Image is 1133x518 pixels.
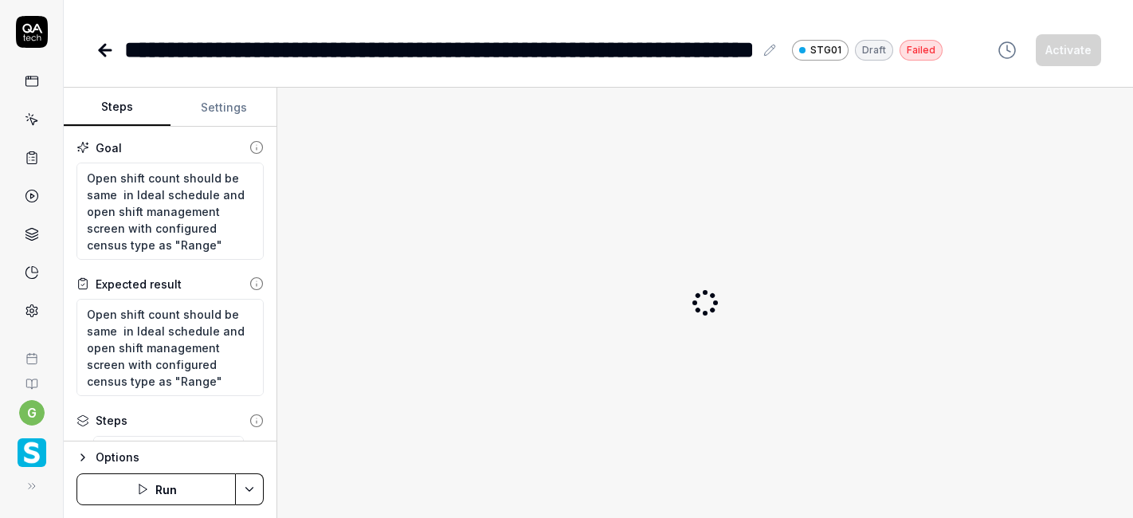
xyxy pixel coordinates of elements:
[6,339,57,365] a: Book a call with us
[96,276,182,292] div: Expected result
[810,43,841,57] span: STG01
[96,412,127,429] div: Steps
[64,88,171,127] button: Steps
[76,435,264,484] div: Suggestions
[96,448,264,467] div: Options
[76,473,236,505] button: Run
[1036,34,1101,66] button: Activate
[6,426,57,470] button: Smartlinx Logo
[792,39,849,61] a: STG01
[988,34,1026,66] button: View version history
[900,40,943,61] div: Failed
[18,438,46,467] img: Smartlinx Logo
[855,40,893,61] div: Draft
[6,365,57,390] a: Documentation
[76,448,264,467] button: Options
[96,139,122,156] div: Goal
[171,88,277,127] button: Settings
[19,400,45,426] button: g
